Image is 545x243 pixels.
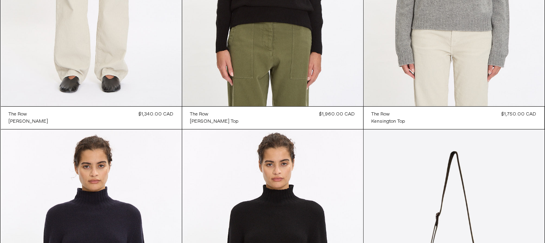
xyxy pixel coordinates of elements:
[372,118,405,125] a: Kensington Top
[372,111,390,118] div: The Row
[190,111,209,118] div: The Row
[502,111,537,118] div: $1,750.00 CAD
[320,111,355,118] div: $1,960.00 CAD
[9,118,48,125] a: [PERSON_NAME]
[9,111,27,118] div: The Row
[139,111,174,118] div: $1,340.00 CAD
[372,111,405,118] a: The Row
[190,111,239,118] a: The Row
[9,111,48,118] a: The Row
[190,118,239,125] a: [PERSON_NAME] Top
